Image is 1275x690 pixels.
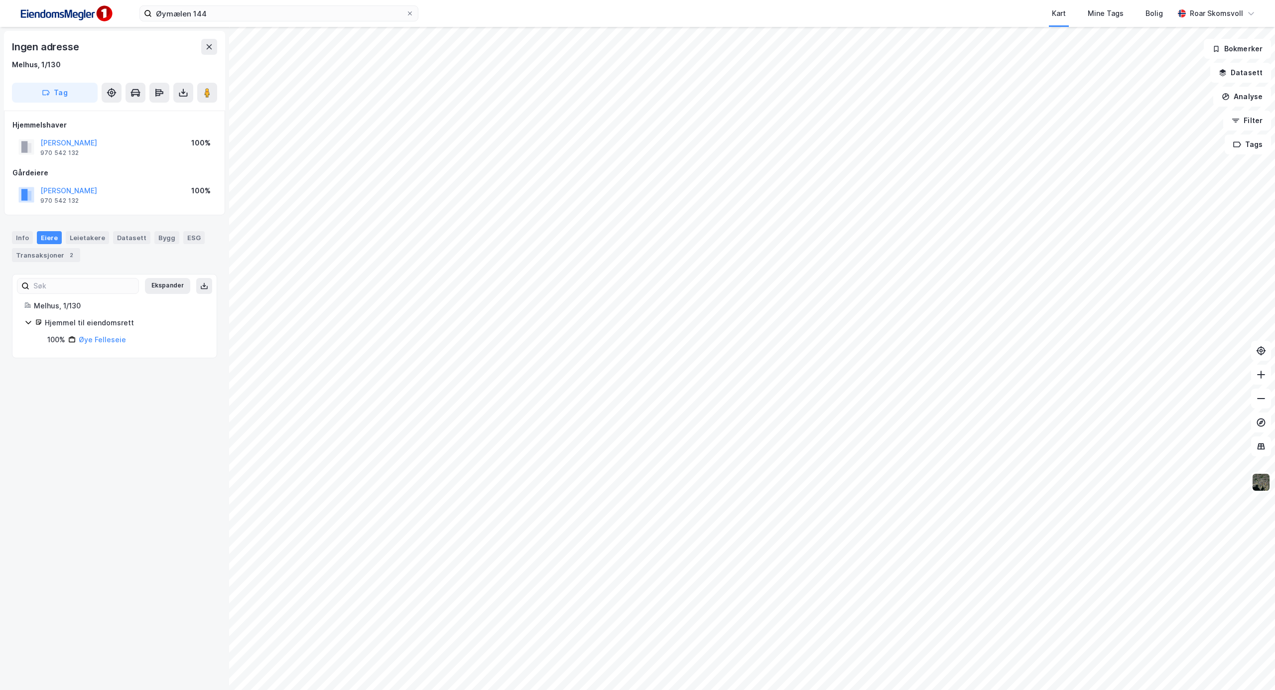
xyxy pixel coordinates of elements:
button: Filter [1223,111,1271,131]
div: 100% [47,334,65,346]
div: Hjemmel til eiendomsrett [45,317,205,329]
div: 970 542 132 [40,149,79,157]
input: Søk på adresse, matrikkel, gårdeiere, leietakere eller personer [152,6,406,21]
iframe: Chat Widget [1225,642,1275,690]
div: Kart [1052,7,1066,19]
div: Melhus, 1/130 [34,300,205,312]
img: F4PB6Px+NJ5v8B7XTbfpPpyloAAAAASUVORK5CYII= [16,2,116,25]
button: Bokmerker [1204,39,1271,59]
div: Leietakere [66,231,109,244]
div: Datasett [113,231,150,244]
div: Info [12,231,33,244]
button: Datasett [1210,63,1271,83]
button: Ekspander [145,278,190,294]
button: Tag [12,83,98,103]
div: 2 [66,250,76,260]
div: 970 542 132 [40,197,79,205]
div: Bygg [154,231,179,244]
div: Transaksjoner [12,248,80,262]
div: Bolig [1146,7,1163,19]
div: Roar Skomsvoll [1190,7,1243,19]
div: 100% [191,185,211,197]
div: Hjemmelshaver [12,119,217,131]
div: Melhus, 1/130 [12,59,61,71]
button: Tags [1225,135,1271,154]
img: 9k= [1252,473,1271,492]
div: Mine Tags [1088,7,1124,19]
div: 100% [191,137,211,149]
div: Eiere [37,231,62,244]
div: Ingen adresse [12,39,81,55]
button: Analyse [1213,87,1271,107]
input: Søk [29,278,138,293]
a: Øye Felleseie [79,335,126,344]
div: Kontrollprogram for chat [1225,642,1275,690]
div: Gårdeiere [12,167,217,179]
div: ESG [183,231,205,244]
